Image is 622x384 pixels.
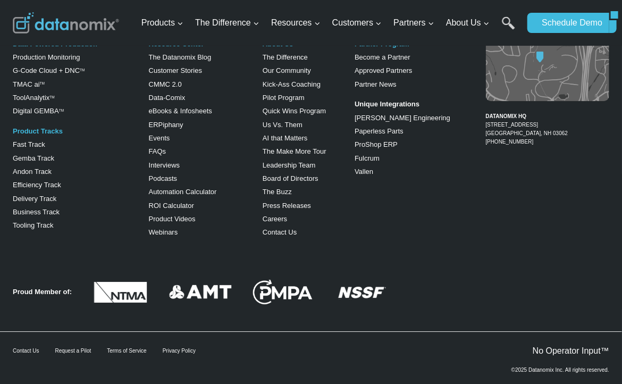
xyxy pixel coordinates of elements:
[149,121,183,129] a: ERPiphany
[263,215,287,223] a: Careers
[355,154,380,162] a: Fulcrum
[271,16,320,30] span: Resources
[263,121,302,129] a: Us Vs. Them
[533,346,609,355] a: No Operator Input™
[263,94,305,102] a: Pilot Program
[80,68,85,72] sup: TM
[355,127,404,135] a: Paperless Parts
[149,134,170,142] a: Events
[263,66,311,74] a: Our Community
[13,221,54,229] a: Tooling Track
[59,108,64,112] sup: TM
[355,140,398,148] a: ProShop ERP
[263,161,316,169] a: Leadership Team
[13,53,80,61] a: Production Monitoring
[149,188,217,196] a: Automation Calculator
[355,80,397,88] a: Partner News
[511,368,609,373] p: ©2025 Datanomix Inc. All rights reserved.
[195,16,259,30] span: The Difference
[355,53,410,61] a: Become a Partner
[13,66,85,74] a: G-Code Cloud + DNCTM
[137,6,523,40] nav: Primary Navigation
[5,224,165,379] iframe: Popup CTA
[486,23,610,101] img: Datanomix map image
[486,122,568,136] a: [STREET_ADDRESS][GEOGRAPHIC_DATA], NH 03062
[569,333,622,384] iframe: Chat Widget
[355,66,412,74] a: Approved Partners
[263,188,292,196] a: The Buzz
[332,16,382,30] span: Customers
[163,348,196,354] a: Privacy Policy
[502,16,515,40] a: Search
[149,80,182,88] a: CMMC 2.0
[263,228,297,236] a: Contact Us
[13,80,45,88] a: TMAC aiTM
[49,95,54,99] a: TM
[149,94,186,102] a: Data-Comix
[13,12,119,34] img: Datanomix
[149,53,212,61] a: The Datanomix Blog
[263,147,326,155] a: The Make More Tour
[263,202,311,210] a: Press Releases
[149,215,196,223] a: Product Videos
[13,140,45,148] a: Fast Track
[149,161,180,169] a: Interviews
[355,114,450,122] a: [PERSON_NAME] Engineering
[13,107,64,115] a: Digital GEMBATM
[13,195,56,203] a: Delivery Track
[446,16,490,30] span: About Us
[13,127,63,135] a: Product Tracks
[263,107,326,115] a: Quick Wins Program
[393,16,434,30] span: Partners
[141,16,183,30] span: Products
[263,174,318,182] a: Board of Directors
[13,94,49,102] a: ToolAnalytix
[486,104,610,146] figcaption: [PHONE_NUMBER]
[527,13,609,33] a: Schedule Demo
[486,113,527,119] strong: DATANOMIX HQ
[13,154,54,162] a: Gemba Track
[149,66,202,74] a: Customer Stories
[13,208,60,216] a: Business Track
[40,81,45,85] sup: TM
[149,174,177,182] a: Podcasts
[13,181,61,189] a: Efficiency Track
[355,100,419,108] strong: Unique Integrations
[149,147,166,155] a: FAQs
[149,107,212,115] a: eBooks & Infosheets
[355,168,373,176] a: Vallen
[263,134,308,142] a: AI that Matters
[13,168,52,176] a: Andon Track
[149,202,194,210] a: ROI Calculator
[263,53,308,61] a: The Difference
[263,80,321,88] a: Kick-Ass Coaching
